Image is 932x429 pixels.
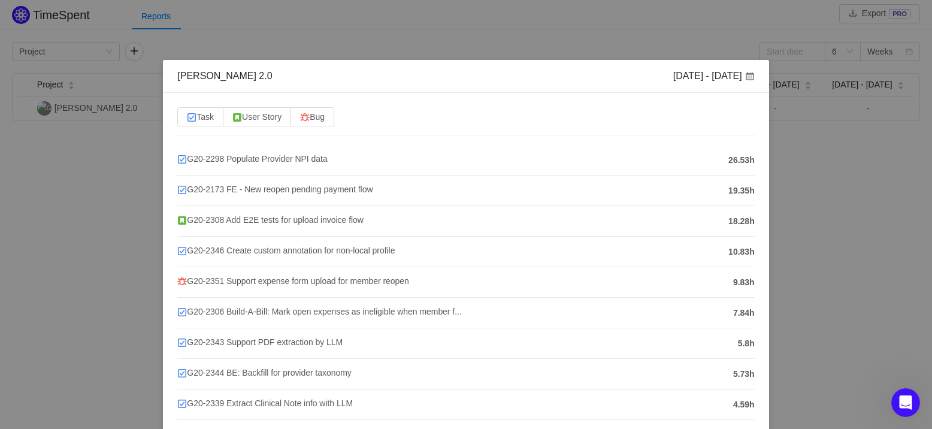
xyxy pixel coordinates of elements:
[177,185,373,194] span: G20-2173 FE - New reopen pending payment flow
[177,70,272,83] div: [PERSON_NAME] 2.0
[177,368,187,378] img: 10318
[733,276,755,289] span: 9.83h
[177,276,409,286] span: G20-2351 Support expense form upload for member reopen
[728,215,755,228] span: 18.28h
[733,307,755,319] span: 7.84h
[177,398,353,408] span: G20-2339 Extract Clinical Note info with LLM
[728,246,755,258] span: 10.83h
[733,368,755,380] span: 5.73h
[738,337,755,350] span: 5.8h
[177,246,187,256] img: 10318
[177,277,187,286] img: 10303
[177,307,187,317] img: 10318
[187,112,214,122] span: Task
[300,112,325,122] span: Bug
[177,155,187,164] img: 10318
[177,185,187,195] img: 10318
[177,368,351,377] span: G20-2344 BE: Backfill for provider taxonomy
[891,388,920,417] iframe: Intercom live chat
[177,337,343,347] span: G20-2343 Support PDF extraction by LLM
[177,307,461,316] span: G20-2306 Build-A-Bill: Mark open expenses as ineligible when member f...
[187,113,196,122] img: 10318
[177,216,187,225] img: story.svg
[177,338,187,348] img: 10318
[728,154,755,167] span: 26.53h
[733,398,755,411] span: 4.59h
[177,215,364,225] span: G20-2308 Add E2E tests for upload invoice flow
[728,185,755,197] span: 19.35h
[232,113,242,122] img: story.svg
[300,113,310,122] img: 10303
[177,246,395,255] span: G20-2346 Create custom annotation for non-local profile
[177,154,327,164] span: G20-2298 Populate Provider NPI data
[673,70,755,83] div: [DATE] - [DATE]
[177,399,187,409] img: 10318
[232,112,282,122] span: User Story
